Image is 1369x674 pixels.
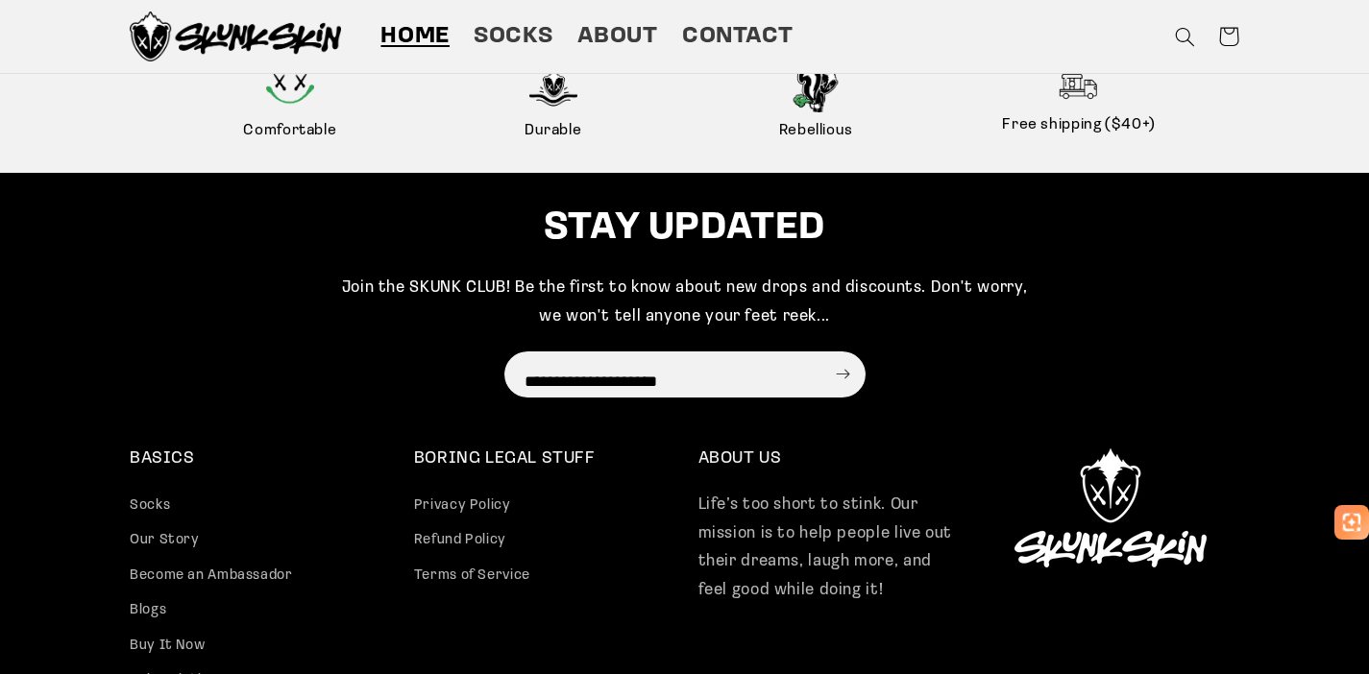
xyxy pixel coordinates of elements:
a: Contact [670,10,805,63]
h2: STAY UPDATED [91,204,1279,253]
a: Buy It Now [130,628,205,662]
img: Rebellious [792,64,840,112]
button: Subscribe [820,350,865,397]
a: Become an Ambassador [130,558,293,592]
p: Join the SKUNK CLUB! Be the first to know about new drops and discounts. Don't worry, we won't te... [331,274,1038,330]
h2: BORING LEGAL STUFF [414,448,672,470]
p: Life’s too short to stink. Our mission is to help people live out their dreams, laugh more, and f... [698,491,956,604]
span: Home [380,22,450,52]
a: Terms of Service [414,558,530,592]
img: Free shipping ($40+) [1055,64,1103,107]
a: Socks [462,10,565,63]
summary: Search [1162,14,1207,59]
img: Durable [529,64,577,112]
a: About [565,10,670,63]
h2: BASICS [130,448,387,470]
a: Our Story [130,523,200,558]
a: Home [369,10,462,63]
img: Comfortable [266,64,314,112]
span: Durable [431,117,675,144]
span: Free shipping ($40+) [957,111,1201,138]
a: Privacy Policy [414,493,511,523]
img: Skunk Skin Anti-Odor Socks. [130,12,341,61]
img: Skunk Skin Logo [1015,448,1207,567]
span: Rebellious [695,117,939,144]
span: Comfortable [168,117,412,144]
span: About [577,22,658,52]
a: Socks [130,493,170,523]
span: Socks [474,22,552,52]
a: Refund Policy [414,523,506,558]
h2: ABOUT US [698,448,956,470]
a: Blogs [130,593,166,628]
span: Contact [682,22,793,52]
